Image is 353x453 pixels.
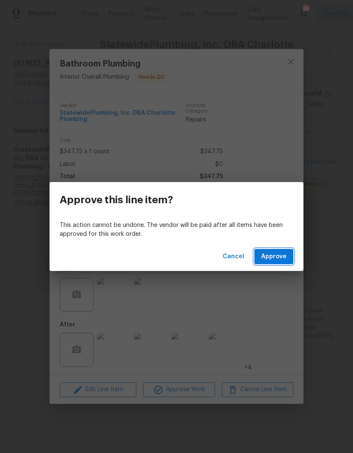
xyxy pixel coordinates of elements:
p: This action cannot be undone. The vendor will be paid after all items have been approved for this... [60,221,293,239]
span: Approve [261,251,287,262]
span: Cancel [223,251,244,262]
h3: Approve this line item? [60,194,173,206]
button: Cancel [219,249,248,265]
button: Approve [254,249,293,265]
